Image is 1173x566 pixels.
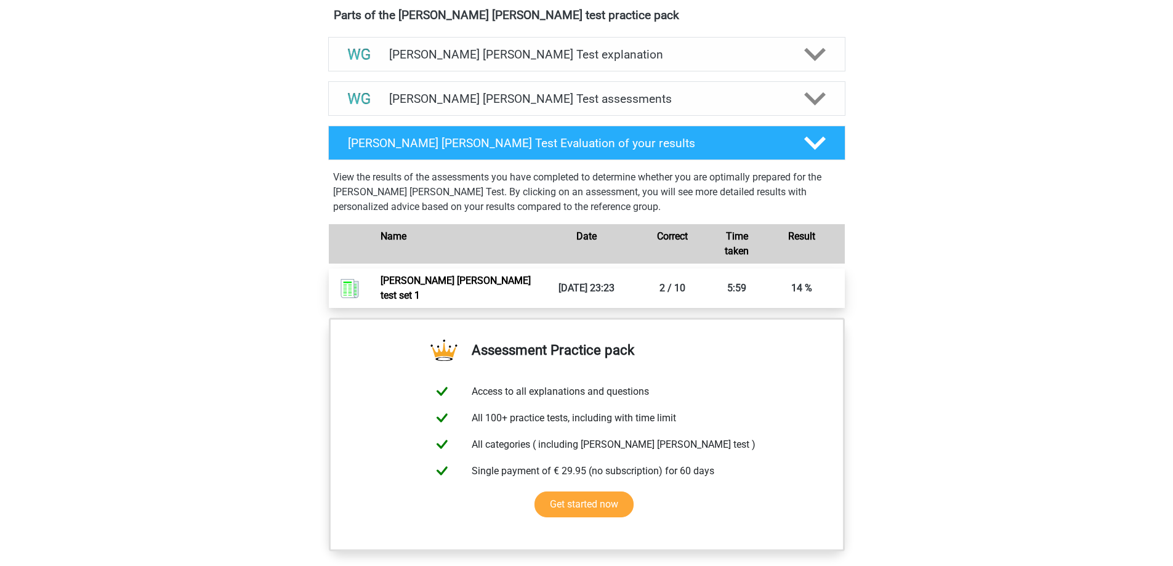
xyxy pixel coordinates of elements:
[348,136,784,150] h4: [PERSON_NAME] [PERSON_NAME] Test Evaluation of your results
[389,92,784,106] h4: [PERSON_NAME] [PERSON_NAME] Test assessments
[544,229,630,259] div: Date
[333,170,840,214] p: View the results of the assessments you have completed to determine whether you are optimally pre...
[334,8,840,22] h4: Parts of the [PERSON_NAME] [PERSON_NAME] test practice pack
[381,275,531,301] a: [PERSON_NAME] [PERSON_NAME] test set 1
[371,229,543,259] div: Name
[344,39,375,70] img: watson glaser test explanations
[715,229,759,259] div: Time taken
[629,229,715,259] div: Correct
[323,81,850,116] a: assessments [PERSON_NAME] [PERSON_NAME] Test assessments
[344,83,375,115] img: watson glaser test assessments
[389,47,784,62] h4: [PERSON_NAME] [PERSON_NAME] Test explanation
[323,37,850,71] a: explanations [PERSON_NAME] [PERSON_NAME] Test explanation
[759,229,845,259] div: Result
[323,126,850,160] a: [PERSON_NAME] [PERSON_NAME] Test Evaluation of your results
[534,491,634,517] a: Get started now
